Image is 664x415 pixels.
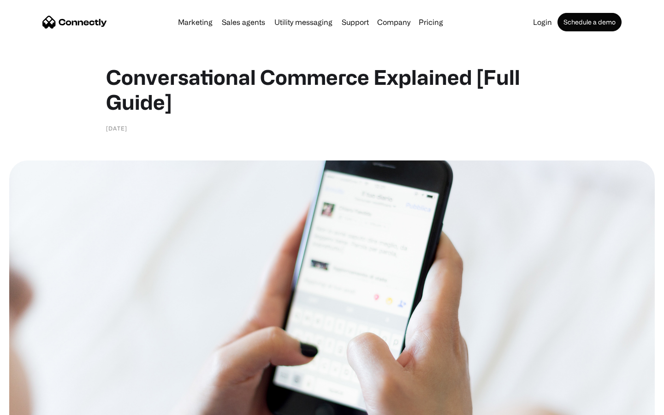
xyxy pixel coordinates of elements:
h1: Conversational Commerce Explained [Full Guide] [106,65,558,114]
a: Marketing [174,18,216,26]
div: Company [377,16,410,29]
div: [DATE] [106,124,127,133]
a: Pricing [415,18,447,26]
a: Schedule a demo [557,13,622,31]
div: Company [374,16,413,29]
ul: Language list [18,399,55,412]
a: Login [529,18,556,26]
a: Sales agents [218,18,269,26]
a: home [42,15,107,29]
a: Support [338,18,373,26]
a: Utility messaging [271,18,336,26]
aside: Language selected: English [9,399,55,412]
